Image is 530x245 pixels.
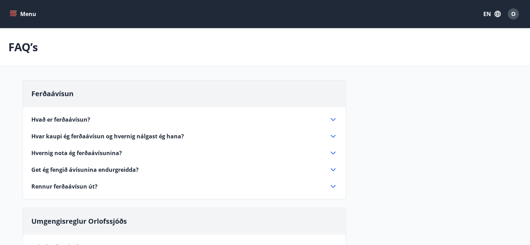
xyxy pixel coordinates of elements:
[31,183,98,190] span: Rennur ferðaávísun út?
[505,6,522,22] button: O
[31,216,127,226] span: Umgengisreglur Orlofssjóðs
[31,149,337,157] div: Hvernig nota ég ferðaávísunina?
[31,132,337,140] div: Hvar kaupi ég ferðaávísun og hvernig nálgast ég hana?
[8,39,38,55] p: FAQ’s
[31,115,337,124] div: Hvað er ferðaávísun?
[31,166,337,174] div: Get ég fengið ávísunina endurgreidda?
[31,166,139,174] span: Get ég fengið ávísunina endurgreidda?
[31,149,122,157] span: Hvernig nota ég ferðaávísunina?
[31,132,184,140] span: Hvar kaupi ég ferðaávísun og hvernig nálgast ég hana?
[8,8,39,20] button: menu
[31,89,74,98] span: Ferðaávísun
[31,182,337,191] div: Rennur ferðaávísun út?
[481,8,504,20] button: EN
[31,116,90,123] span: Hvað er ferðaávísun?
[511,10,516,18] span: O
